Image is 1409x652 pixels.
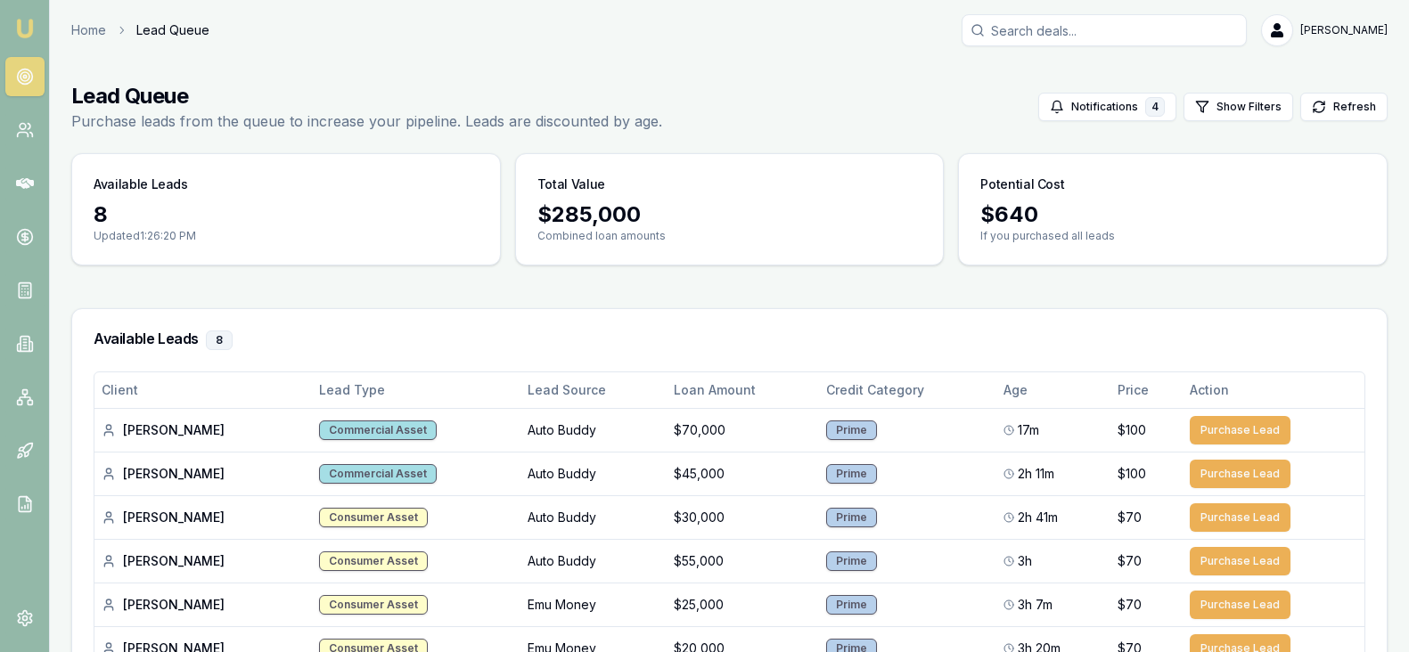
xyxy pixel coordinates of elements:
[1118,509,1142,526] span: $70
[537,200,922,229] div: $ 285,000
[1110,372,1183,408] th: Price
[102,509,305,526] div: [PERSON_NAME]
[102,421,305,439] div: [PERSON_NAME]
[826,595,877,615] div: Prime
[312,372,520,408] th: Lead Type
[1018,509,1058,526] span: 2h 41m
[826,508,877,527] div: Prime
[1145,97,1165,117] div: 4
[667,495,819,539] td: $30,000
[102,552,305,570] div: [PERSON_NAME]
[94,175,188,193] h3: Available Leads
[667,452,819,495] td: $45,000
[14,18,36,39] img: emu-icon-u.png
[206,330,233,350] div: 8
[980,200,1365,229] div: $ 640
[1190,460,1290,488] button: Purchase Lead
[826,420,877,440] div: Prime
[319,508,428,527] div: Consumer Asset
[94,330,1365,350] h3: Available Leads
[1300,93,1388,121] button: Refresh
[1190,591,1290,619] button: Purchase Lead
[1118,421,1146,439] span: $100
[667,408,819,452] td: $70,000
[520,452,667,495] td: Auto Buddy
[1190,503,1290,532] button: Purchase Lead
[102,465,305,483] div: [PERSON_NAME]
[1018,552,1032,570] span: 3h
[94,229,479,243] p: Updated 1:26:20 PM
[520,583,667,626] td: Emu Money
[520,372,667,408] th: Lead Source
[537,229,922,243] p: Combined loan amounts
[1038,93,1176,121] button: Notifications4
[94,200,479,229] div: 8
[819,372,996,408] th: Credit Category
[1018,421,1039,439] span: 17m
[319,464,437,484] div: Commercial Asset
[1018,465,1054,483] span: 2h 11m
[319,420,437,440] div: Commercial Asset
[980,229,1365,243] p: If you purchased all leads
[1118,552,1142,570] span: $70
[71,21,106,39] a: Home
[520,408,667,452] td: Auto Buddy
[667,372,819,408] th: Loan Amount
[996,372,1110,408] th: Age
[1184,93,1293,121] button: Show Filters
[102,596,305,614] div: [PERSON_NAME]
[71,21,209,39] nav: breadcrumb
[826,464,877,484] div: Prime
[1183,372,1364,408] th: Action
[1118,465,1146,483] span: $100
[1190,416,1290,444] button: Purchase Lead
[826,551,877,571] div: Prime
[1018,596,1053,614] span: 3h 7m
[1190,547,1290,575] button: Purchase Lead
[94,372,312,408] th: Client
[520,539,667,583] td: Auto Buddy
[520,495,667,539] td: Auto Buddy
[136,21,209,39] span: Lead Queue
[537,175,605,193] h3: Total Value
[1118,596,1142,614] span: $70
[319,551,428,571] div: Consumer Asset
[667,583,819,626] td: $25,000
[980,175,1064,193] h3: Potential Cost
[1300,23,1388,37] span: [PERSON_NAME]
[71,110,662,132] p: Purchase leads from the queue to increase your pipeline. Leads are discounted by age.
[667,539,819,583] td: $55,000
[319,595,428,615] div: Consumer Asset
[71,82,662,110] h1: Lead Queue
[962,14,1247,46] input: Search deals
